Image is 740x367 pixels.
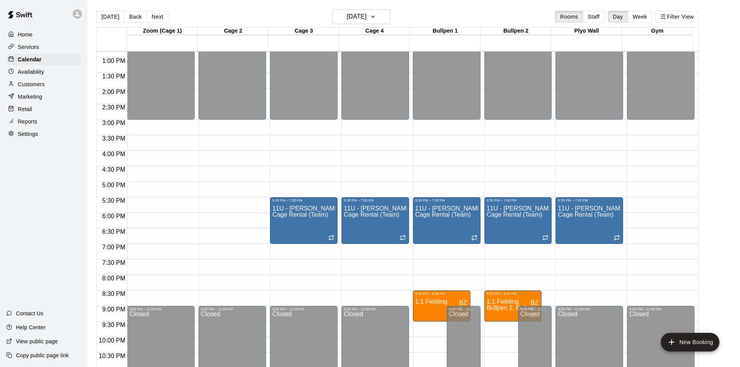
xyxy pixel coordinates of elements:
div: 9:00 PM – 11:59 PM [449,307,478,311]
div: 5:30 PM – 7:00 PM: 11U - Smith [270,197,338,244]
span: Recurring event [614,235,620,242]
div: 5:30 PM – 7:00 PM: 11U - Smith [484,197,552,244]
div: 8:30 PM – 9:30 PM: 1:1 Fielding [484,290,542,322]
button: Day [608,11,628,23]
span: 4:00 PM [100,151,127,157]
span: Cage Rental (Team) [344,211,399,218]
div: 9:00 PM – 11:59 PM [272,307,335,311]
div: Big Zoom [459,300,467,306]
div: Plyo Wall [551,28,622,35]
span: 7:00 PM [100,244,127,250]
span: Big Zoom [459,300,467,312]
span: Recurring event [328,235,334,242]
a: Reports [6,116,81,127]
a: Customers [6,78,81,90]
div: Cage 4 [339,28,410,35]
p: Calendar [18,56,42,63]
span: 10:30 PM [97,353,127,359]
div: 9:00 PM – 11:59 PM [344,307,407,311]
span: 8:30 PM [100,290,127,297]
div: Bullpen 2 [481,28,551,35]
span: 6:00 PM [100,213,127,219]
div: 9:00 PM – 11:59 PM [629,307,692,311]
p: Contact Us [16,310,44,317]
a: Settings [6,128,81,140]
div: 5:30 PM – 7:00 PM [272,198,335,202]
span: 6:30 PM [100,228,127,235]
p: Customers [18,80,45,88]
span: 0 [459,306,463,312]
p: Home [18,31,33,38]
button: Rooms [555,11,583,23]
div: 8:30 PM – 9:30 PM [415,292,468,296]
div: 5:30 PM – 7:00 PM: 11U - Smith [413,197,481,244]
span: 4:30 PM [100,166,127,173]
span: 9:30 PM [100,322,127,328]
div: 9:00 PM – 11:59 PM [558,307,621,311]
button: Next [146,11,168,23]
span: 3:30 PM [100,135,127,142]
div: Calendar [6,54,81,65]
span: Cage Rental (Team) [558,211,613,218]
span: Bullpen 2, Bullpen 1 [487,304,542,311]
p: View public page [16,337,58,345]
span: 10:00 PM [97,337,127,344]
p: Reports [18,118,37,125]
div: Gym [622,28,693,35]
div: 9:00 PM – 11:59 PM [129,307,192,311]
span: 7:30 PM [100,259,127,266]
p: Settings [18,130,38,138]
button: Week [628,11,652,23]
div: Cage 2 [198,28,268,35]
span: BZ [531,299,538,306]
span: Cage Rental (Team) [487,211,542,218]
div: Bullpen 1 [410,28,481,35]
span: 0 [531,306,534,312]
span: 2:00 PM [100,89,127,95]
div: Cage 3 [268,28,339,35]
button: add [661,333,719,351]
span: 1:30 PM [100,73,127,80]
div: Big Zoom [531,300,538,306]
div: 5:30 PM – 7:00 PM [344,198,407,202]
p: Availability [18,68,44,76]
span: 2:30 PM [100,104,127,111]
span: Big Zoom [531,300,538,312]
p: Marketing [18,93,42,101]
a: Availability [6,66,81,78]
span: 9:00 PM [100,306,127,313]
div: 8:30 PM – 9:30 PM [487,292,540,296]
div: 5:30 PM – 7:00 PM: 11U - Smith [341,197,409,244]
button: [DATE] [96,11,124,23]
span: Recurring event [542,235,548,242]
div: 5:30 PM – 7:00 PM [415,198,478,202]
a: Marketing [6,91,81,103]
a: Retail [6,103,81,115]
span: BZ [459,299,467,306]
button: Back [124,11,147,23]
div: 5:30 PM – 7:00 PM [487,198,550,202]
span: Recurring event [471,235,477,242]
a: Services [6,41,81,53]
span: Cage Rental (Team) [272,211,328,218]
span: 1:00 PM [100,57,127,64]
a: Home [6,29,81,40]
p: Copy public page link [16,351,69,359]
button: Filter View [655,11,699,23]
div: 5:30 PM – 7:00 PM [558,198,621,202]
span: Recurring event [400,235,406,242]
button: [DATE] [332,9,390,24]
div: 5:30 PM – 7:00 PM: 11U - Smith [555,197,623,244]
p: Retail [18,105,32,113]
h6: [DATE] [347,11,367,22]
div: Zoom (Cage 1) [127,28,198,35]
span: 5:30 PM [100,197,127,204]
span: Cage Rental (Team) [415,211,471,218]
